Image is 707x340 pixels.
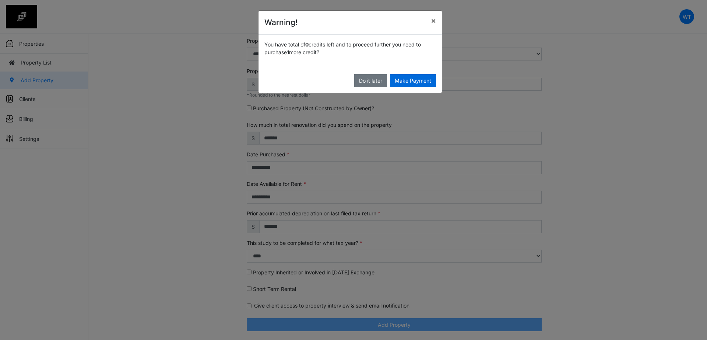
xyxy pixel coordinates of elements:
[264,17,298,28] h4: Warning!
[425,11,442,30] button: Close
[305,41,309,48] span: 0
[354,74,387,87] button: Do it later
[431,16,436,25] span: ×
[264,41,436,56] p: You have total of credits left and to proceed further you need to purchase more credit?
[287,49,289,55] span: 1
[390,74,436,87] button: Make Payment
